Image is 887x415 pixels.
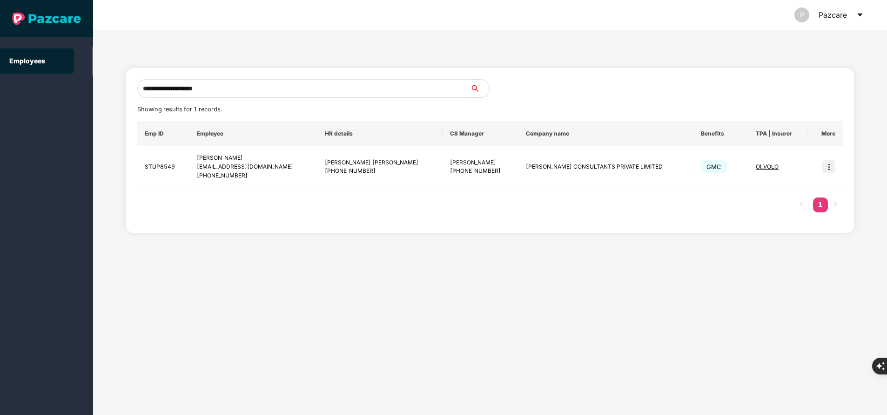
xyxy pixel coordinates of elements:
[450,167,511,176] div: [PHONE_NUMBER]
[9,57,45,65] a: Employees
[701,160,727,173] span: GMC
[794,197,809,212] button: left
[828,197,843,212] li: Next Page
[470,85,489,92] span: search
[443,121,518,146] th: CS Manager
[748,121,807,146] th: TPA | Insurer
[813,197,828,212] li: 1
[317,121,443,146] th: HR details
[325,158,435,167] div: [PERSON_NAME] [PERSON_NAME]
[800,7,804,22] span: P
[137,121,189,146] th: Emp ID
[197,154,310,163] div: [PERSON_NAME]
[137,106,222,113] span: Showing results for 1 records.
[518,146,693,188] td: [PERSON_NAME] CONSULTANTS PRIVATE LIMITED
[197,163,310,171] div: [EMAIL_ADDRESS][DOMAIN_NAME]
[822,160,835,173] img: icon
[813,197,828,211] a: 1
[197,171,310,180] div: [PHONE_NUMBER]
[325,167,435,176] div: [PHONE_NUMBER]
[756,163,779,170] span: OI_VOLO
[450,158,511,167] div: [PERSON_NAME]
[833,202,838,207] span: right
[137,146,189,188] td: STUP8549
[828,197,843,212] button: right
[470,79,490,98] button: search
[856,11,864,19] span: caret-down
[693,121,749,146] th: Benefits
[807,121,843,146] th: More
[794,197,809,212] li: Previous Page
[189,121,318,146] th: Employee
[518,121,693,146] th: Company name
[799,202,805,207] span: left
